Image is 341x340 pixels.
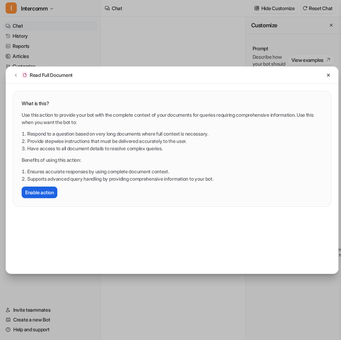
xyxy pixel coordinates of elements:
[27,175,322,182] li: Supports advanced query handling by providing comprehensive information to your bot.
[30,71,73,79] h2: Read Full Document
[27,137,322,145] li: Provide stepwise instructions that must be delivered accurately to the user.
[27,145,322,152] li: Have access to all document details to resolve complex queries.
[22,156,322,164] p: Benefits of using this action:
[22,100,322,107] h3: What is this?
[27,130,322,137] li: Respond to a question based on very long documents where full context is necessary.
[27,168,322,175] li: Ensures accurate responses by using complete document context.
[21,72,28,78] img: chat
[22,111,322,126] p: Use this action to provide your bot with the complete context of your documents for queries requi...
[22,187,57,198] button: Enable action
